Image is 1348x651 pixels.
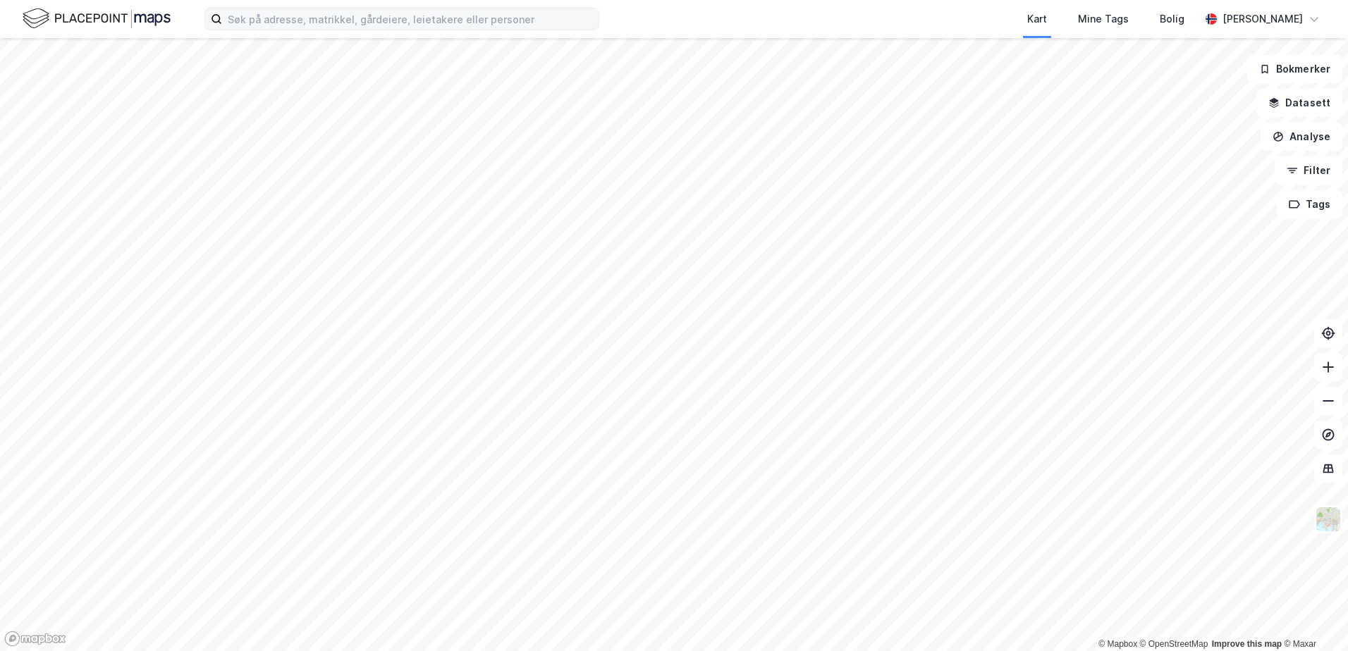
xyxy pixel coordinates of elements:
button: Filter [1275,156,1342,185]
a: Improve this map [1212,639,1282,649]
a: OpenStreetMap [1140,639,1208,649]
a: Mapbox homepage [4,631,66,647]
div: Mine Tags [1078,11,1129,27]
div: Bolig [1160,11,1184,27]
button: Datasett [1256,89,1342,117]
img: Z [1315,506,1342,533]
div: Kart [1027,11,1047,27]
img: logo.f888ab2527a4732fd821a326f86c7f29.svg [23,6,171,31]
div: [PERSON_NAME] [1223,11,1303,27]
button: Tags [1277,190,1342,218]
input: Søk på adresse, matrikkel, gårdeiere, leietakere eller personer [222,8,599,30]
button: Analyse [1261,123,1342,151]
a: Mapbox [1098,639,1137,649]
a: Maxar [1284,639,1316,649]
button: Bokmerker [1247,55,1342,83]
